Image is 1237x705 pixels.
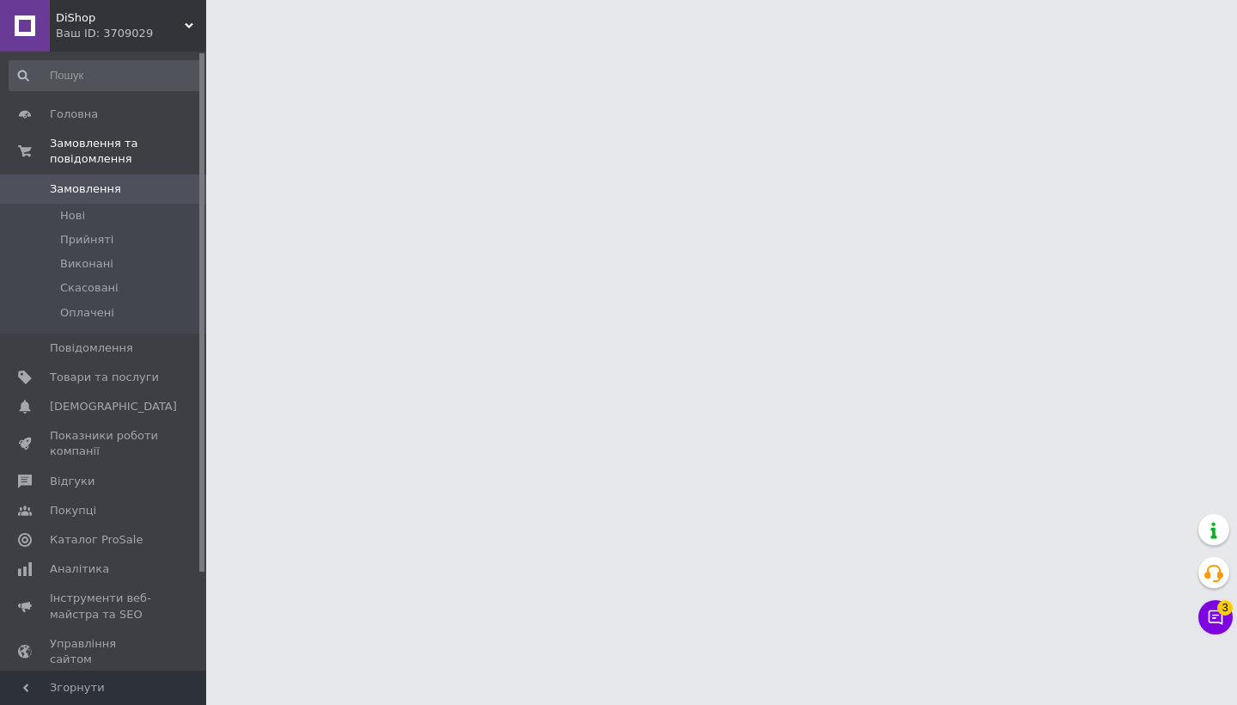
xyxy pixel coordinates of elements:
[50,561,109,577] span: Аналітика
[50,340,133,356] span: Повідомлення
[1198,600,1233,634] button: Чат з покупцем3
[60,280,119,296] span: Скасовані
[50,532,143,548] span: Каталог ProSale
[50,107,98,122] span: Головна
[56,10,185,26] span: DiShop
[50,181,121,197] span: Замовлення
[50,428,159,459] span: Показники роботи компанії
[1217,600,1233,616] span: 3
[50,399,177,414] span: [DEMOGRAPHIC_DATA]
[50,591,159,622] span: Інструменти веб-майстра та SEO
[50,474,94,489] span: Відгуки
[60,208,85,224] span: Нові
[56,26,206,41] div: Ваш ID: 3709029
[60,256,113,272] span: Виконані
[9,60,203,91] input: Пошук
[50,370,159,385] span: Товари та послуги
[50,136,206,167] span: Замовлення та повідомлення
[60,305,114,321] span: Оплачені
[60,232,113,248] span: Прийняті
[50,636,159,667] span: Управління сайтом
[50,503,96,518] span: Покупці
